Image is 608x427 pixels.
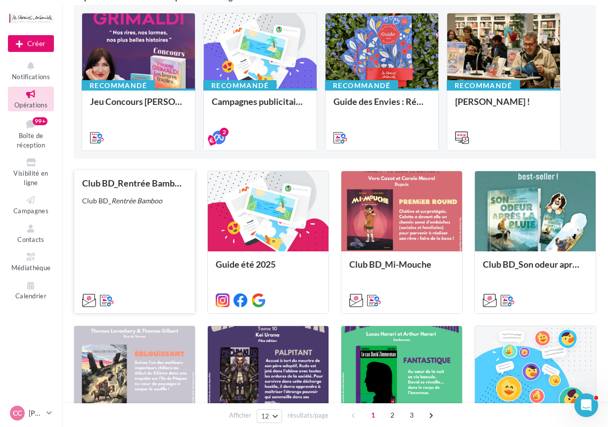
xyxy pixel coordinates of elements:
[90,96,187,116] div: Jeu Concours [PERSON_NAME]
[17,132,45,149] span: Boîte de réception
[13,207,48,215] span: Campagnes
[212,96,309,116] div: Campagnes publicitaires
[384,407,400,423] span: 2
[82,178,187,188] div: Club BD_Rentrée Bamboo
[287,411,328,420] span: résultats/page
[13,408,22,418] span: CC
[455,96,552,116] div: [PERSON_NAME] !
[261,412,270,420] span: 12
[11,264,51,272] span: Médiathèque
[8,192,54,217] a: Campagnes
[8,278,54,302] a: Calendrier
[229,411,251,420] span: Afficher
[447,80,520,91] div: Recommandé
[216,259,321,279] div: Guide été 2025
[325,80,398,91] div: Recommandé
[203,80,277,91] div: Recommandé
[8,35,54,52] div: Nouvelle campagne
[29,408,43,418] p: [PERSON_NAME]
[220,128,229,137] div: 2
[8,87,54,111] a: Opérations
[349,259,454,279] div: Club BD_Mi-Mouche
[257,409,282,423] button: 12
[8,58,54,83] button: Notifications
[8,249,54,274] a: Médiathèque
[8,404,54,423] a: CC [PERSON_NAME]
[15,292,47,300] span: Calendrier
[404,407,420,423] span: 3
[333,96,430,116] div: Guide des Envies : Réseaux sociaux
[13,169,48,187] span: Visibilité en ligne
[17,236,45,243] span: Contacts
[8,221,54,245] a: Contacts
[8,155,54,189] a: Visibilité en ligne
[111,196,162,205] em: Rentrée Bamboo
[12,73,50,81] span: Notifications
[82,196,187,206] div: Club BD_
[365,407,381,423] span: 1
[574,393,598,417] iframe: Intercom live chat
[14,101,47,109] span: Opérations
[8,115,54,151] a: Boîte de réception99+
[8,35,54,52] button: Créer
[483,259,588,279] div: Club BD_Son odeur après la pluie
[82,80,155,91] div: Recommandé
[33,117,47,125] div: 99+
